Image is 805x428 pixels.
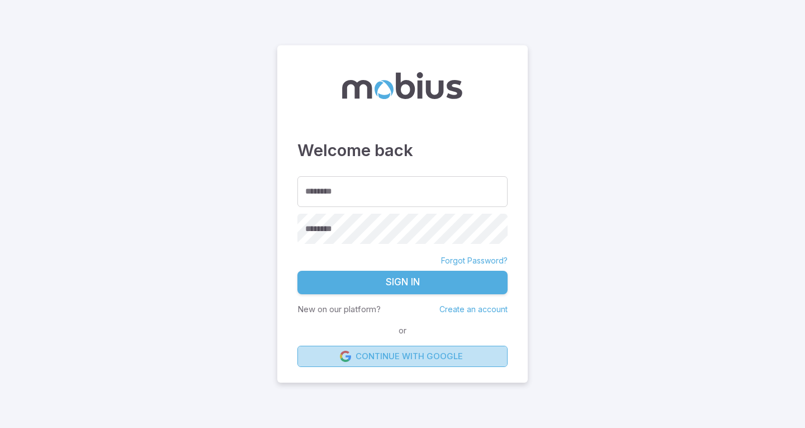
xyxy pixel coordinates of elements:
a: Continue with Google [297,346,508,367]
span: or [396,324,409,337]
p: New on our platform? [297,303,381,316]
a: Forgot Password? [441,255,508,266]
button: Sign In [297,271,508,294]
h3: Welcome back [297,138,508,163]
a: Create an account [439,304,508,314]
